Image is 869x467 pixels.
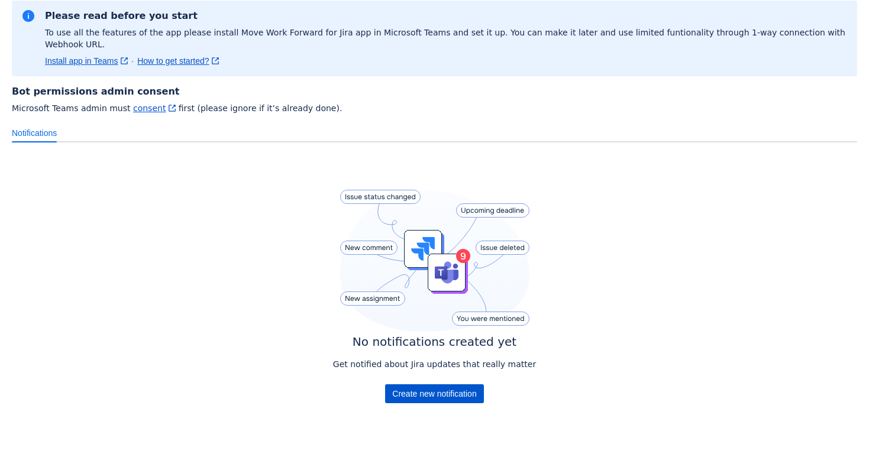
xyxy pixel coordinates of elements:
h2: Please read before you start [45,10,848,22]
span: Create new notification [392,384,476,403]
a: How to get started? [137,55,219,67]
p: Get notified about Jira updates that really matter [333,358,536,370]
h4: Bot permissions admin consent [12,86,857,98]
span: information [21,9,35,23]
button: Create new notification [385,384,483,403]
a: Install app in Teams [45,55,128,67]
span: Notifications [12,127,57,139]
p: To use all the features of the app please install Move Work Forward for Jira app in Microsoft Tea... [45,27,848,50]
a: consent [133,103,176,113]
span: Microsoft Teams admin must first (please ignore if it’s already done). [12,102,857,114]
div: Button group [385,384,483,403]
h4: No notifications created yet [333,335,536,349]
